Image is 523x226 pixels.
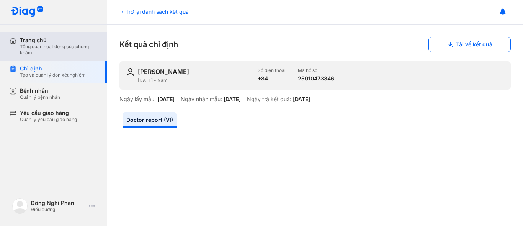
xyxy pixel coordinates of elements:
a: Doctor report (VI) [123,112,177,128]
div: +84 [258,75,286,82]
div: [DATE] - Nam [138,77,252,84]
div: [PERSON_NAME] [138,67,189,76]
div: [DATE] [157,96,175,103]
div: Điều dưỡng [31,206,86,213]
img: logo [11,6,44,18]
div: Tạo và quản lý đơn xét nghiệm [20,72,86,78]
img: logo [12,198,28,214]
div: Trang chủ [20,37,98,44]
div: Ngày nhận mẫu: [181,96,222,103]
div: Mã hồ sơ [298,67,334,74]
div: Số điện thoại [258,67,286,74]
div: Kết quả chỉ định [119,37,511,52]
div: [DATE] [293,96,310,103]
div: Quản lý bệnh nhân [20,94,60,100]
div: Đông Nghi Phan [31,200,86,206]
div: Bệnh nhân [20,87,60,94]
div: [DATE] [224,96,241,103]
div: Ngày lấy mẫu: [119,96,156,103]
div: Quản lý yêu cầu giao hàng [20,116,77,123]
div: Trở lại danh sách kết quả [119,8,189,16]
div: Chỉ định [20,65,86,72]
img: user-icon [126,67,135,77]
div: Ngày trả kết quả: [247,96,291,103]
div: Tổng quan hoạt động của phòng khám [20,44,98,56]
button: Tải về kết quả [428,37,511,52]
div: 25010473346 [298,75,334,82]
div: Yêu cầu giao hàng [20,110,77,116]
